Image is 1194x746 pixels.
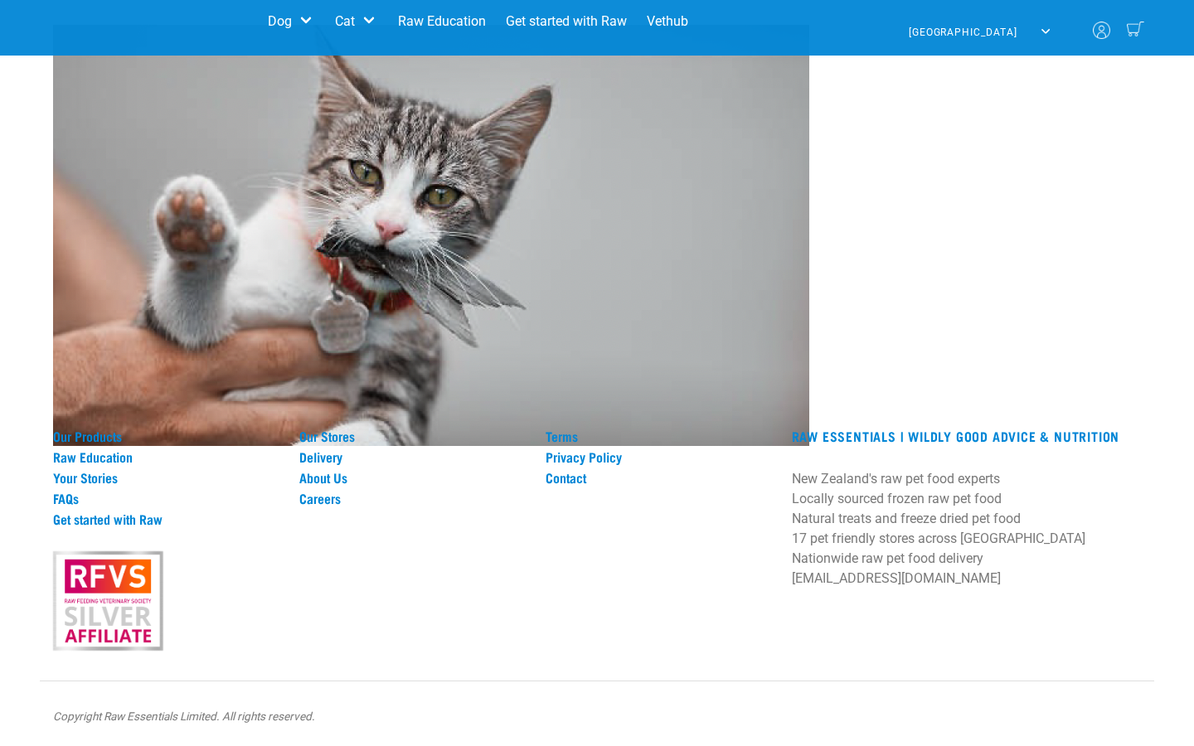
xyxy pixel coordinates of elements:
[53,710,315,723] em: Copyright Raw Essentials Limited. All rights reserved.
[53,25,809,446] img: Cute cat
[53,491,279,506] a: FAQs
[546,449,772,464] a: Privacy Policy
[299,429,526,443] a: Our Stores
[299,491,526,506] a: Careers
[388,5,496,38] a: Raw Education
[792,429,1141,443] h3: RAW ESSENTIALS | Wildly Good Advice & Nutrition
[792,469,1141,589] p: New Zealand's raw pet food experts Locally sourced frozen raw pet food Natural treats and freeze ...
[1093,22,1110,39] img: new_account_icon.png
[53,470,279,485] a: Your Stories
[546,429,772,443] a: Terms
[53,429,279,443] a: Our Products
[46,549,170,653] img: rfvs.png
[53,449,279,464] a: Raw Education
[299,449,526,464] a: Delivery
[496,5,637,38] a: Get started with Raw
[335,12,355,31] a: Cat
[60,5,1134,56] nav: dropdown navigation
[909,27,1017,38] span: [GEOGRAPHIC_DATA]
[268,12,292,31] a: Dog
[1127,22,1144,36] img: new_cart_icon.png
[299,470,526,485] a: About Us
[546,470,772,485] a: Contact
[53,511,279,526] a: Get started with Raw
[637,5,698,38] a: Vethub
